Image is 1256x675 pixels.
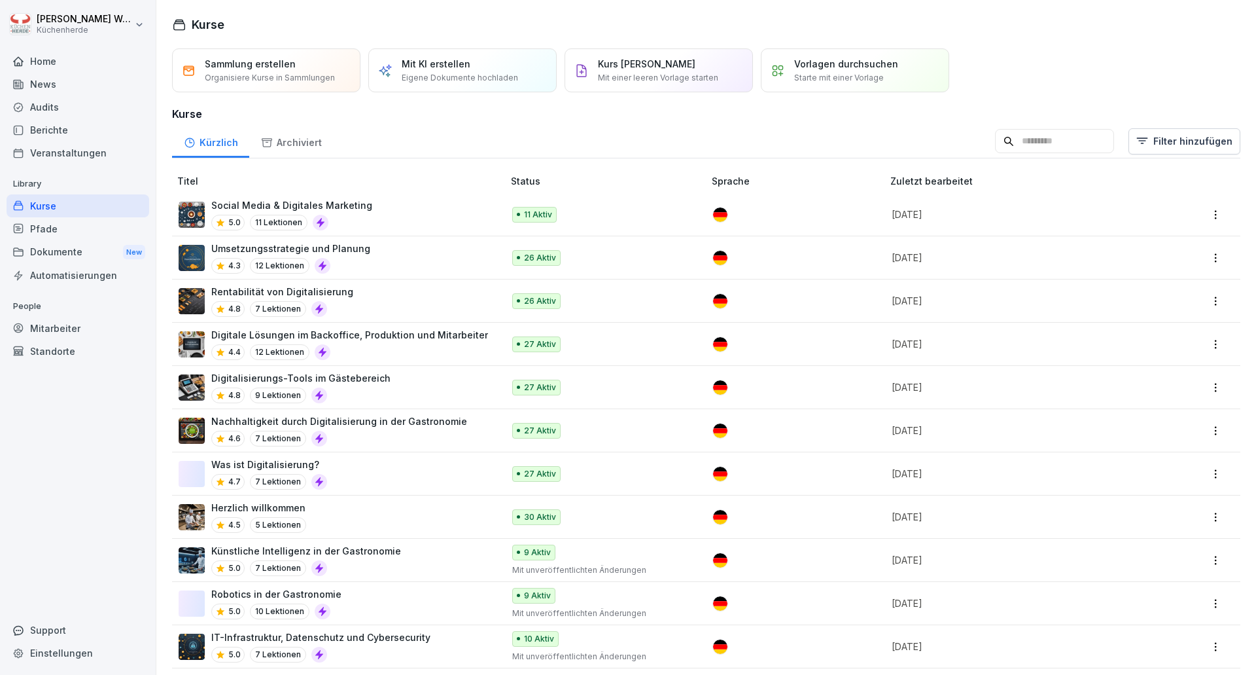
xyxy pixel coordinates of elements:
[7,194,149,217] div: Kurse
[250,517,306,533] p: 5 Lektionen
[524,382,556,393] p: 27 Aktiv
[524,547,551,558] p: 9 Aktiv
[179,504,205,530] img: f6jfeywlzi46z76yezuzl69o.png
[211,587,341,601] p: Robotics in der Gastronomie
[192,16,224,33] h1: Kurse
[228,346,241,358] p: 4.4
[524,511,556,523] p: 30 Aktiv
[250,647,306,663] p: 7 Lektionen
[177,174,506,188] p: Titel
[123,245,145,260] div: New
[228,433,241,445] p: 4.6
[713,467,727,481] img: de.svg
[524,468,556,480] p: 27 Aktiv
[7,50,149,73] div: Home
[892,596,1135,610] p: [DATE]
[211,285,353,299] p: Rentabilität von Digitalisierung
[7,240,149,265] a: DokumenteNew
[37,26,132,35] p: Küchenherde
[250,474,306,490] p: 7 Lektionen
[524,590,551,602] p: 9 Aktiv
[7,217,149,240] a: Pfade
[250,215,307,230] p: 11 Lektionen
[7,73,149,96] a: News
[211,371,391,385] p: Digitalisierungs-Tools im Gästebereich
[228,390,241,401] p: 4.8
[211,458,327,471] p: Was ist Digitalisierung?
[524,338,556,350] p: 27 Aktiv
[7,619,149,642] div: Support
[250,431,306,447] p: 7 Lektionen
[402,57,470,71] p: Mit KI erstellen
[7,240,149,265] div: Dokumente
[598,57,695,71] p: Kurs [PERSON_NAME]
[211,242,370,255] p: Umsetzungsstrategie und Planung
[211,328,488,342] p: Digitale Lösungen im Backoffice, Produktion und Mitarbeiter
[713,553,727,568] img: de.svg
[713,294,727,308] img: de.svg
[7,141,149,164] a: Veranstaltungen
[7,340,149,363] a: Standorte
[524,633,554,645] p: 10 Aktiv
[179,331,205,357] img: hdwdeme71ehhejono79v574m.png
[250,258,309,274] p: 12 Lektionen
[512,651,691,663] p: Mit unveröffentlichten Änderungen
[228,303,241,315] p: 4.8
[713,640,727,654] img: de.svg
[7,119,149,141] a: Berichte
[7,96,149,119] a: Audits
[228,562,241,574] p: 5.0
[598,72,718,84] p: Mit einer leeren Vorlage starten
[7,264,149,287] a: Automatisierungen
[211,198,372,212] p: Social Media & Digitales Marketing
[228,260,241,272] p: 4.3
[892,251,1135,265] p: [DATE]
[228,217,241,228] p: 5.0
[512,564,691,576] p: Mit unveröffentlichten Änderungen
[179,288,205,314] img: s58p4tk7j65zrcqyl2up43sg.png
[7,173,149,194] p: Library
[211,544,401,558] p: Künstliche Intelligenz in der Gastronomie
[892,380,1135,394] p: [DATE]
[228,519,241,531] p: 4.5
[205,57,296,71] p: Sammlung erstellen
[179,418,205,444] img: b4v4bxp9jqg7hrh1pj61uj98.png
[249,124,333,158] a: Archiviert
[524,425,556,437] p: 27 Aktiv
[712,174,885,188] p: Sprache
[211,501,306,515] p: Herzlich willkommen
[892,467,1135,481] p: [DATE]
[524,252,556,264] p: 26 Aktiv
[890,174,1151,188] p: Zuletzt bearbeitet
[402,72,518,84] p: Eigene Dokumente hochladen
[250,344,309,360] p: 12 Lektionen
[713,380,727,395] img: de.svg
[179,547,205,574] img: ivkgprbnrw7vv10q8ezsqqeo.png
[7,296,149,317] p: People
[1128,128,1240,155] button: Filter hinzufügen
[7,317,149,340] a: Mitarbeiter
[205,72,335,84] p: Organisiere Kurse in Sammlungen
[713,424,727,438] img: de.svg
[713,596,727,611] img: de.svg
[172,124,249,158] div: Kürzlich
[37,14,132,25] p: [PERSON_NAME] Wessel
[228,606,241,617] p: 5.0
[892,640,1135,653] p: [DATE]
[179,374,205,401] img: u5o6hwt2vfcozzv2rxj2ipth.png
[713,208,727,222] img: de.svg
[794,57,898,71] p: Vorlagen durchsuchen
[713,510,727,524] img: de.svg
[179,245,205,271] img: fmbjcirjdenghiishzs6d9k0.png
[7,642,149,665] a: Einstellungen
[211,630,430,644] p: IT-Infrastruktur, Datenschutz und Cybersecurity
[511,174,706,188] p: Status
[892,510,1135,524] p: [DATE]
